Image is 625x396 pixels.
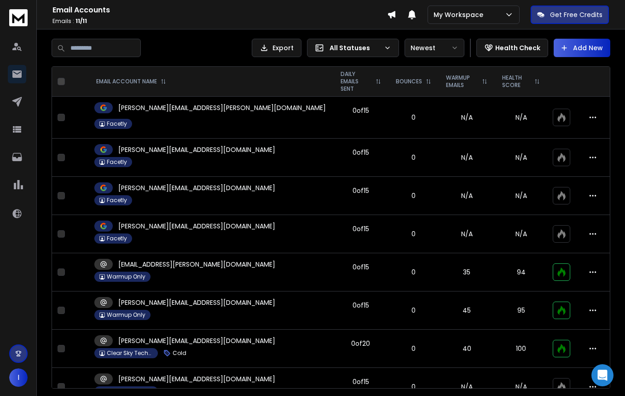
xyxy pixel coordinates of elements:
p: [PERSON_NAME][EMAIL_ADDRESS][DOMAIN_NAME] [118,221,275,231]
p: HEALTH SCORE [502,74,531,89]
td: 45 [439,291,495,330]
p: WARMUP EMAILS [446,74,478,89]
p: [EMAIL_ADDRESS][PERSON_NAME][DOMAIN_NAME] [118,260,275,269]
td: 94 [495,253,547,291]
p: Get Free Credits [550,10,602,19]
p: 0 [394,113,433,122]
button: I [9,368,28,387]
button: Export [252,39,301,57]
p: [PERSON_NAME][EMAIL_ADDRESS][DOMAIN_NAME] [118,145,275,154]
p: [PERSON_NAME][EMAIL_ADDRESS][DOMAIN_NAME] [118,183,275,192]
p: BOUNCES [396,78,422,85]
p: 0 [394,382,433,391]
td: 40 [439,330,495,368]
p: My Workspace [434,10,487,19]
div: 0 of 15 [353,106,369,115]
div: 0 of 15 [353,148,369,157]
td: 35 [439,253,495,291]
h1: Email Accounts [52,5,387,16]
td: N/A [439,177,495,215]
div: Open Intercom Messenger [591,364,613,386]
td: 95 [495,291,547,330]
td: 100 [495,330,547,368]
p: Cold [173,349,186,357]
p: Clients Only [173,388,206,395]
p: DAILY EMAILS SENT [341,70,372,93]
p: Facetly [107,158,127,166]
p: 0 [394,268,433,277]
img: logo [9,9,28,26]
p: N/A [500,229,542,239]
p: 0 [394,306,433,315]
p: All Statuses [330,43,380,52]
p: 0 [394,344,433,353]
p: N/A [500,153,542,162]
div: 0 of 15 [353,377,369,386]
p: Health Check [495,43,540,52]
button: Newest [405,39,464,57]
p: [PERSON_NAME][EMAIL_ADDRESS][DOMAIN_NAME] [118,374,275,384]
p: [PERSON_NAME][EMAIL_ADDRESS][DOMAIN_NAME] [118,336,275,345]
div: 0 of 15 [353,262,369,272]
p: N/A [500,191,542,200]
p: N/A [500,113,542,122]
button: Health Check [476,39,548,57]
p: [PERSON_NAME][EMAIL_ADDRESS][PERSON_NAME][DOMAIN_NAME] [118,103,326,112]
p: 0 [394,153,433,162]
div: EMAIL ACCOUNT NAME [96,78,166,85]
div: 0 of 15 [353,301,369,310]
p: Clear Sky Technologies [107,349,153,357]
p: N/A [500,382,542,391]
p: Warmup Only [107,311,145,319]
p: Facetly [107,197,127,204]
span: 11 / 11 [75,17,87,25]
p: Warmup Only [107,273,145,280]
p: [PERSON_NAME][EMAIL_ADDRESS][DOMAIN_NAME] [118,298,275,307]
div: 0 of 15 [353,186,369,195]
td: N/A [439,97,495,139]
div: 0 of 20 [351,339,370,348]
p: Emails : [52,17,387,25]
p: Facetly [107,120,127,128]
div: 0 of 15 [353,224,369,233]
p: 0 [394,229,433,239]
button: Get Free Credits [531,6,609,24]
p: Facetly [107,235,127,242]
p: 0 [394,191,433,200]
td: N/A [439,139,495,177]
button: Add New [554,39,610,57]
td: N/A [439,215,495,253]
p: Clear Sky Technologies [107,388,153,395]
